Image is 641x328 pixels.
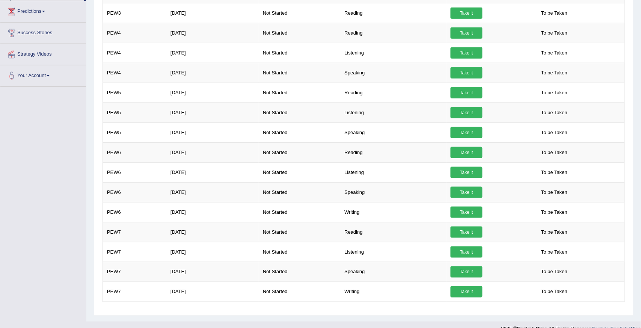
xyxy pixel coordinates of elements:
[537,187,571,198] span: To be Taken
[451,87,483,98] a: Take it
[340,162,446,182] td: Listening
[103,222,167,242] td: PEW7
[451,227,483,238] a: Take it
[537,127,571,138] span: To be Taken
[451,27,483,39] a: Take it
[537,8,571,19] span: To be Taken
[166,142,259,162] td: [DATE]
[259,63,340,83] td: Not Started
[259,262,340,282] td: Not Started
[166,242,259,262] td: [DATE]
[166,282,259,302] td: [DATE]
[451,47,483,59] a: Take it
[103,43,167,63] td: PEW4
[451,67,483,79] a: Take it
[340,222,446,242] td: Reading
[259,162,340,182] td: Not Started
[537,27,571,39] span: To be Taken
[0,23,86,41] a: Success Stories
[259,122,340,142] td: Not Started
[259,202,340,222] td: Not Started
[340,103,446,122] td: Listening
[537,207,571,218] span: To be Taken
[166,162,259,182] td: [DATE]
[103,23,167,43] td: PEW4
[340,23,446,43] td: Reading
[259,182,340,202] td: Not Started
[451,266,483,278] a: Take it
[259,23,340,43] td: Not Started
[259,222,340,242] td: Not Started
[537,246,571,258] span: To be Taken
[340,282,446,302] td: Writing
[451,147,483,158] a: Take it
[451,286,483,298] a: Take it
[537,147,571,158] span: To be Taken
[103,162,167,182] td: PEW6
[451,127,483,138] a: Take it
[103,182,167,202] td: PEW6
[103,262,167,282] td: PEW7
[451,187,483,198] a: Take it
[0,1,86,20] a: Predictions
[340,262,446,282] td: Speaking
[166,43,259,63] td: [DATE]
[259,83,340,103] td: Not Started
[259,282,340,302] td: Not Started
[166,222,259,242] td: [DATE]
[537,47,571,59] span: To be Taken
[166,262,259,282] td: [DATE]
[166,103,259,122] td: [DATE]
[537,67,571,79] span: To be Taken
[166,122,259,142] td: [DATE]
[103,3,167,23] td: PEW3
[340,142,446,162] td: Reading
[0,65,86,84] a: Your Account
[166,63,259,83] td: [DATE]
[0,44,86,63] a: Strategy Videos
[103,142,167,162] td: PEW6
[103,282,167,302] td: PEW7
[451,8,483,19] a: Take it
[537,266,571,278] span: To be Taken
[103,242,167,262] td: PEW7
[103,63,167,83] td: PEW4
[537,167,571,178] span: To be Taken
[537,107,571,118] span: To be Taken
[166,23,259,43] td: [DATE]
[166,202,259,222] td: [DATE]
[340,83,446,103] td: Reading
[451,207,483,218] a: Take it
[259,43,340,63] td: Not Started
[537,286,571,298] span: To be Taken
[103,122,167,142] td: PEW5
[103,103,167,122] td: PEW5
[259,142,340,162] td: Not Started
[259,3,340,23] td: Not Started
[259,242,340,262] td: Not Started
[166,3,259,23] td: [DATE]
[537,87,571,98] span: To be Taken
[103,83,167,103] td: PEW5
[340,182,446,202] td: Speaking
[340,122,446,142] td: Speaking
[340,202,446,222] td: Writing
[166,83,259,103] td: [DATE]
[451,107,483,118] a: Take it
[451,246,483,258] a: Take it
[340,43,446,63] td: Listening
[537,227,571,238] span: To be Taken
[340,242,446,262] td: Listening
[259,103,340,122] td: Not Started
[166,182,259,202] td: [DATE]
[340,63,446,83] td: Speaking
[451,167,483,178] a: Take it
[103,202,167,222] td: PEW6
[340,3,446,23] td: Reading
